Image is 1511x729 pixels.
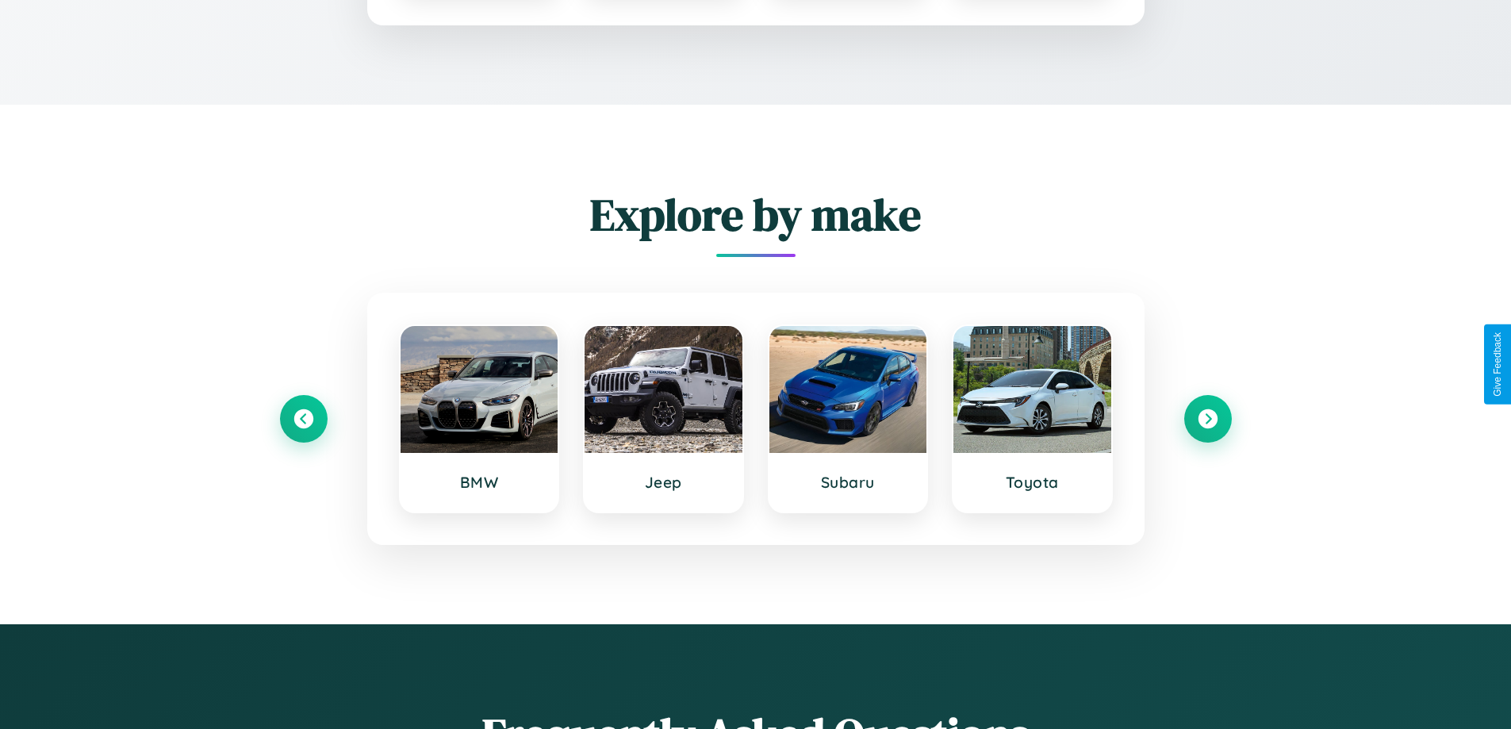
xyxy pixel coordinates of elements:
[1492,332,1503,397] div: Give Feedback
[600,473,727,492] h3: Jeep
[969,473,1095,492] h3: Toyota
[785,473,911,492] h3: Subaru
[416,473,543,492] h3: BMW
[280,184,1232,245] h2: Explore by make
